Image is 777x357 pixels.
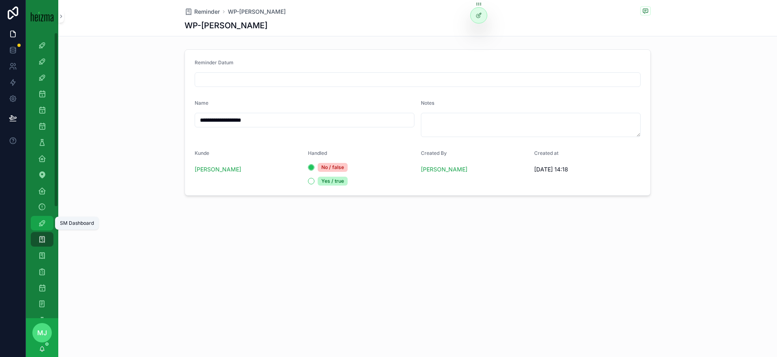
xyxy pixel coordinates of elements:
div: No / false [318,163,348,172]
span: Name [195,100,208,106]
span: Kunde [195,150,209,156]
a: [PERSON_NAME] [195,165,241,173]
span: Handled [308,150,327,156]
span: Reminder Datum [195,59,234,65]
span: Reminder [194,8,220,16]
span: Notes [421,100,434,106]
a: [PERSON_NAME] [421,165,467,173]
a: Reminder [185,8,220,16]
img: App logo [31,11,53,21]
span: [DATE] 14:18 [534,165,641,173]
a: WP-[PERSON_NAME] [228,8,286,16]
h1: WP-[PERSON_NAME] [185,20,267,31]
div: scrollable content [26,32,58,318]
div: Yes / true [318,177,348,186]
span: Created By [421,150,447,156]
span: Created at [534,150,558,156]
span: MJ [37,328,47,338]
div: SM Dashboard [60,220,94,226]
